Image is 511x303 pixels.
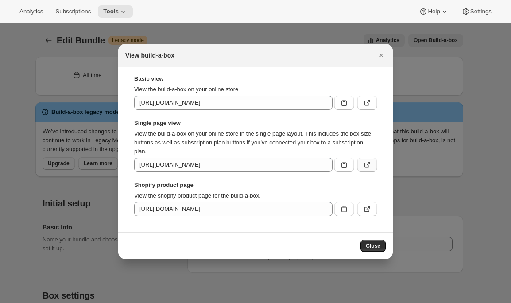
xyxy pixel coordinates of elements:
[125,51,174,60] h2: View build-a-box
[134,181,377,190] strong: Shopify product page
[375,49,387,62] button: Close
[414,5,454,18] button: Help
[134,129,377,156] p: View the build-a-box on your online store in the single page layout. This includes the box size b...
[98,5,133,18] button: Tools
[456,5,497,18] button: Settings
[428,8,440,15] span: Help
[55,8,91,15] span: Subscriptions
[134,85,377,94] p: View the build-a-box on your online store
[134,74,377,83] strong: Basic view
[19,8,43,15] span: Analytics
[134,191,377,200] p: View the shopify product page for the build-a-box.
[14,5,48,18] button: Analytics
[134,119,377,128] strong: Single page view
[470,8,492,15] span: Settings
[103,8,119,15] span: Tools
[360,240,386,252] button: Close
[50,5,96,18] button: Subscriptions
[366,242,380,249] span: Close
